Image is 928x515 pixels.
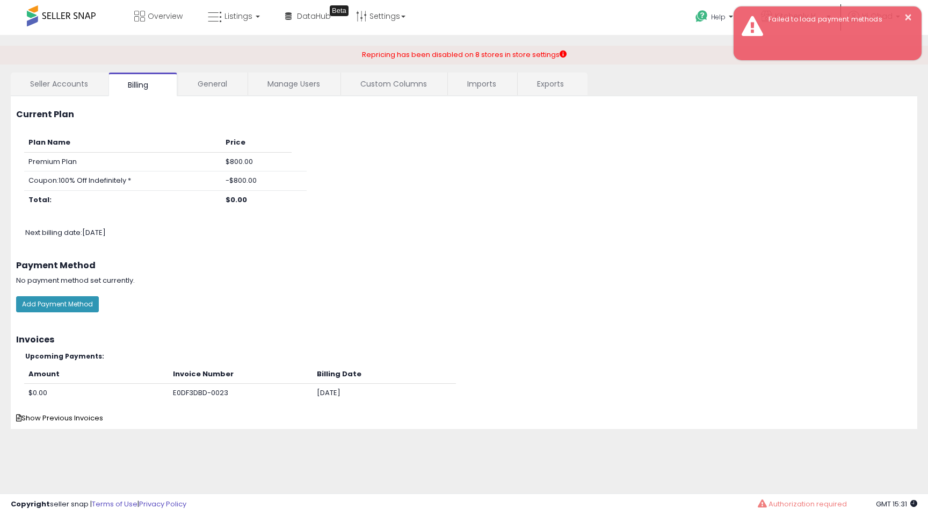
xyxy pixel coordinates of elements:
td: Coupon: 100% Off Indefinitely * [24,171,221,191]
th: Plan Name [24,133,221,152]
th: Price [221,133,292,152]
div: Tooltip anchor [330,5,349,16]
h5: Upcoming Payments: [25,353,912,360]
b: Total: [28,195,52,205]
strong: Copyright [11,499,50,509]
b: $0.00 [226,195,247,205]
a: Exports [518,73,586,95]
a: Terms of Use [92,499,137,509]
div: Repricing has been disabled on 8 stores in store settings [362,50,567,60]
i: Get Help [695,10,708,23]
a: Imports [448,73,516,95]
a: General [178,73,247,95]
td: $800.00 [221,152,292,171]
td: Premium Plan [24,152,221,171]
h3: Invoices [16,335,912,345]
a: Billing [108,73,177,96]
a: Help [687,2,744,35]
span: DataHub [297,11,331,22]
span: Overview [148,11,183,22]
span: Listings [224,11,252,22]
h3: Current Plan [16,110,912,119]
span: 2025-09-11 15:31 GMT [876,499,917,509]
div: seller snap | | [11,499,186,510]
a: Privacy Policy [139,499,186,509]
div: No payment method set currently. [8,276,920,286]
a: Seller Accounts [11,73,107,95]
th: Billing Date [313,365,456,384]
h3: Payment Method [16,261,912,270]
div: Failed to load payment methods [760,15,914,25]
td: $0.00 [24,384,169,403]
a: Manage Users [248,73,339,95]
td: E0DF3DBD-0023 [169,384,312,403]
th: Amount [24,365,169,384]
span: Authorization required [769,499,847,509]
button: Add Payment Method [16,296,99,312]
button: × [904,11,912,24]
td: -$800.00 [221,171,292,191]
td: [DATE] [313,384,456,403]
span: Help [711,12,726,22]
a: Custom Columns [341,73,446,95]
span: Show Previous Invoices [16,413,103,423]
th: Invoice Number [169,365,312,384]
